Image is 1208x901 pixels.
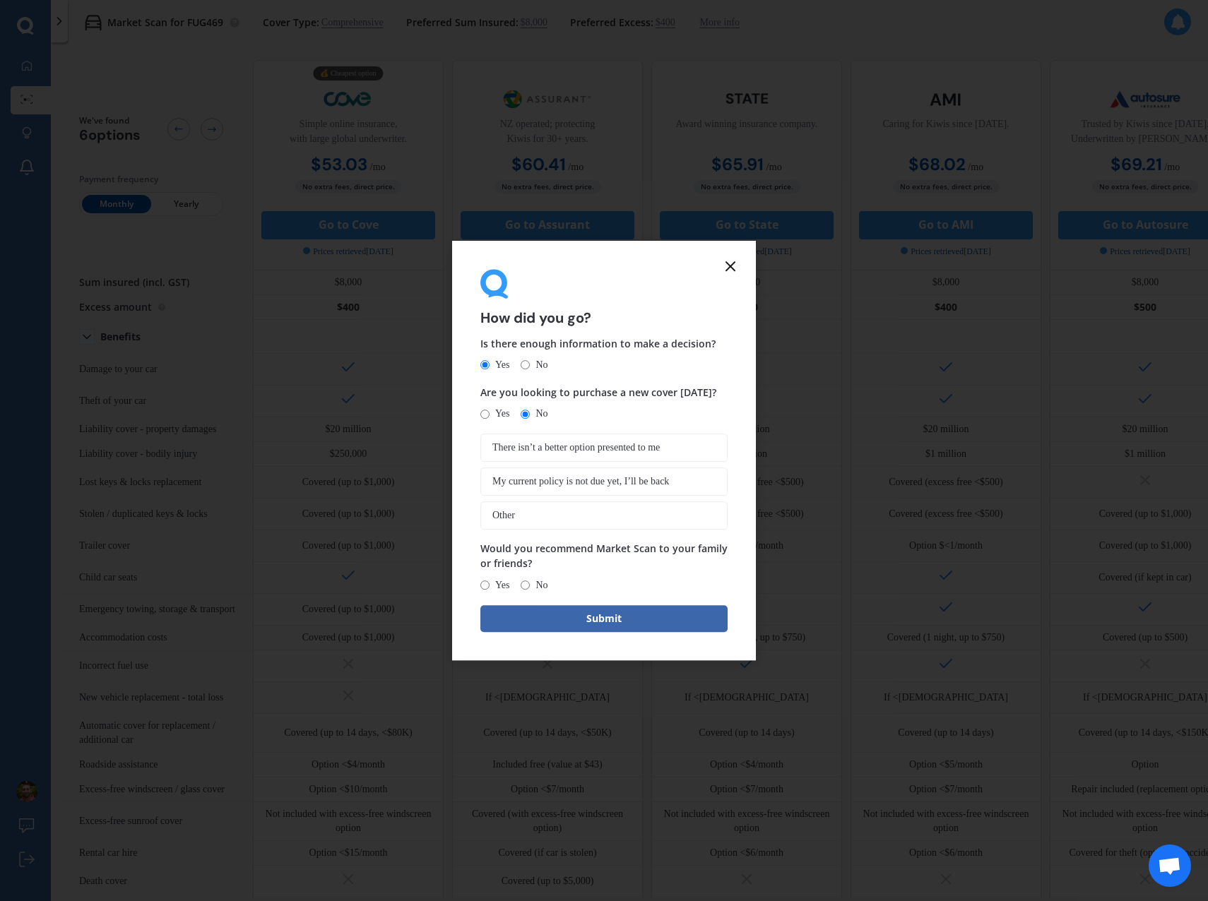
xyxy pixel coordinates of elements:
span: Yes [490,405,509,422]
span: Would you recommend Market Scan to your family or friends? [480,542,728,571]
span: Yes [490,577,509,594]
input: Yes [480,580,490,590]
input: Yes [480,410,490,419]
span: No [530,577,547,594]
span: My current policy is not due yet, I’ll be back [492,476,669,488]
input: No [521,410,530,419]
span: There isn’t a better option presented to me [492,442,660,454]
button: Submit [480,605,728,632]
span: Are you looking to purchase a new cover [DATE]? [480,386,716,399]
span: No [530,357,547,374]
input: Yes [480,361,490,370]
div: How did you go? [480,269,728,325]
span: No [530,405,547,422]
span: Other [492,510,515,522]
span: Yes [490,357,509,374]
div: Open chat [1149,845,1191,887]
input: No [521,361,530,370]
input: No [521,580,530,590]
span: Is there enough information to make a decision? [480,337,716,350]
